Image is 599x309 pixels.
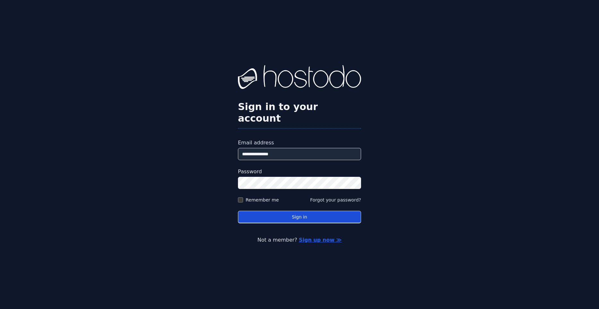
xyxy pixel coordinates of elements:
[310,197,361,203] button: Forgot your password?
[246,197,279,203] label: Remember me
[238,211,361,223] button: Sign in
[299,237,342,243] a: Sign up now ≫
[238,65,361,91] img: Hostodo
[31,236,568,244] p: Not a member?
[238,139,361,147] label: Email address
[238,168,361,176] label: Password
[238,101,361,124] h2: Sign in to your account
